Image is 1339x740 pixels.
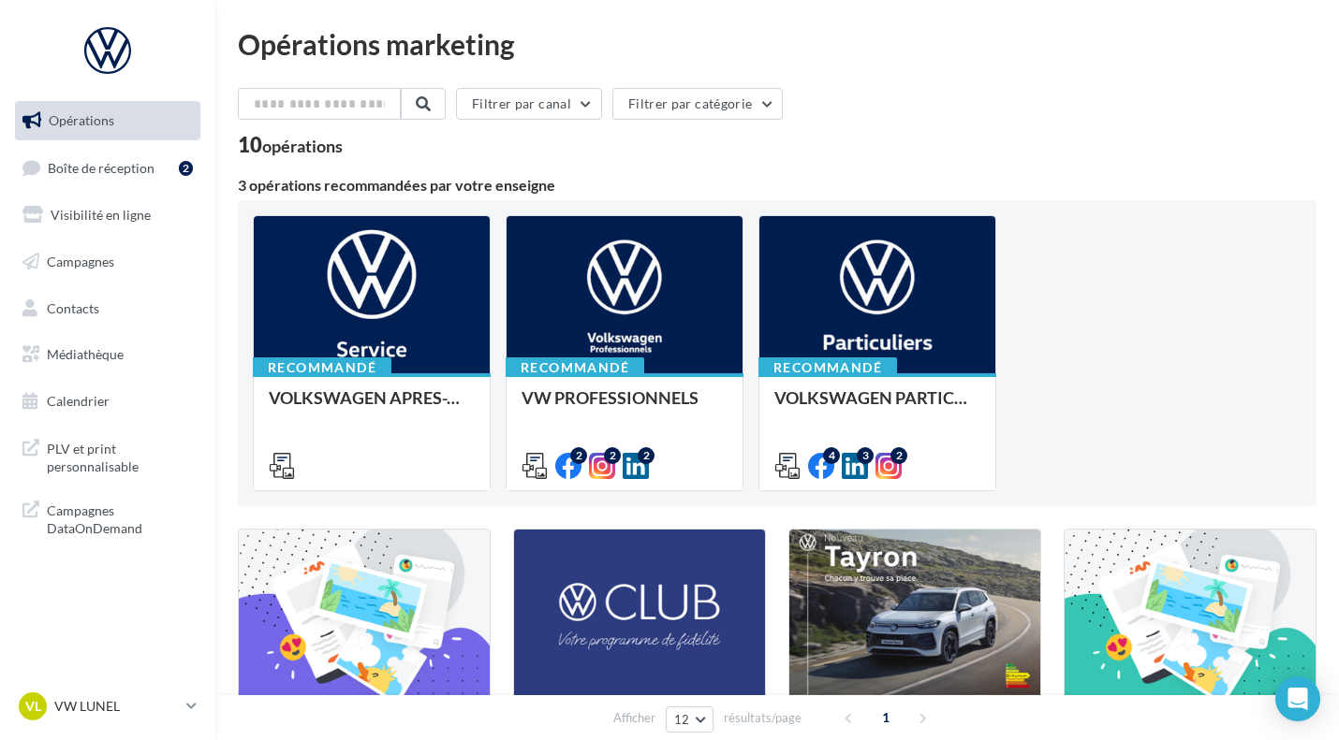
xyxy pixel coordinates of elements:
[456,88,602,120] button: Filtrer par canal
[613,709,655,727] span: Afficher
[25,697,41,716] span: VL
[11,196,204,235] a: Visibilité en ligne
[47,436,193,476] span: PLV et print personnalisable
[638,447,655,464] div: 2
[253,357,391,378] div: Recommandé
[47,346,124,362] span: Médiathèque
[179,161,193,176] div: 2
[49,112,114,128] span: Opérations
[522,388,728,426] div: VW PROFESSIONNELS
[570,447,587,464] div: 2
[823,447,840,464] div: 4
[54,697,179,716] p: VW LUNEL
[238,135,343,155] div: 10
[857,447,874,464] div: 3
[11,490,204,545] a: Campagnes DataOnDemand
[666,706,714,733] button: 12
[47,299,99,315] span: Contacts
[758,357,897,378] div: Recommandé
[774,388,980,426] div: VOLKSWAGEN PARTICULIER
[47,498,193,538] span: Campagnes DataOnDemand
[47,254,114,269] span: Campagnes
[11,382,204,421] a: Calendrier
[11,148,204,188] a: Boîte de réception2
[47,393,110,409] span: Calendrier
[612,88,783,120] button: Filtrer par catégorie
[11,242,204,282] a: Campagnes
[15,689,200,724] a: VL VW LUNEL
[48,159,154,175] span: Boîte de réception
[1275,676,1320,721] div: Open Intercom Messenger
[51,207,151,223] span: Visibilité en ligne
[674,712,690,727] span: 12
[604,447,621,464] div: 2
[724,709,802,727] span: résultats/page
[871,703,901,733] span: 1
[11,101,204,140] a: Opérations
[238,30,1317,58] div: Opérations marketing
[269,388,475,426] div: VOLKSWAGEN APRES-VENTE
[11,428,204,484] a: PLV et print personnalisable
[238,178,1317,193] div: 3 opérations recommandées par votre enseigne
[11,289,204,328] a: Contacts
[11,335,204,374] a: Médiathèque
[506,357,644,378] div: Recommandé
[262,138,343,154] div: opérations
[890,447,907,464] div: 2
